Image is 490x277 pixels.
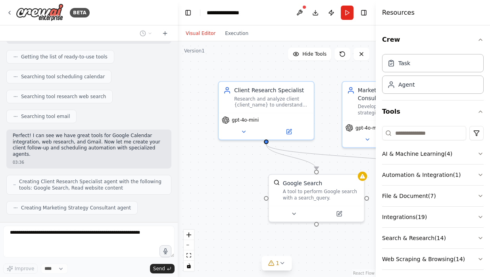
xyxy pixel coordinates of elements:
button: Improve [3,263,38,274]
span: Creating Marketing Strategy Consultant agent [21,205,131,211]
span: Searching tool research web search [21,93,106,100]
div: 03:36 [13,159,165,165]
div: Task [398,59,410,67]
button: Switch to previous chat [136,29,156,38]
span: Creating Client Research Specialist agent with the following tools: Google Search, Read website c... [19,178,165,191]
span: Getting the list of ready-to-use tools [21,54,108,60]
div: Version 1 [184,48,205,54]
span: gpt-4o-mini [232,117,259,124]
button: Search & Research(14) [382,228,484,248]
button: zoom out [184,240,194,250]
div: Marketing Strategy ConsultantDevelop targeted marketing strategies and call objectives for client... [342,81,438,148]
a: React Flow attribution [353,271,375,275]
button: Open in side panel [267,127,311,136]
button: Hide left sidebar [183,7,194,18]
span: Improve [15,265,34,272]
button: Send [150,264,175,273]
div: Client Research Specialist [234,87,309,94]
button: Hide right sidebar [358,7,369,18]
span: Hide Tools [302,51,327,57]
span: gpt-4o-mini [355,125,382,131]
button: zoom in [184,230,194,240]
span: Searching tool scheduling calendar [21,74,105,80]
img: Logo [16,4,63,21]
button: Tools [382,101,484,123]
nav: breadcrumb [207,9,248,17]
g: Edge from 95495cd0-cddc-402d-8bb7-5cbd03f29500 to 33a16ed8-40b1-4b03-bbff-bfb8bdc4fb83 [262,144,320,170]
span: Searching tool email [21,113,70,120]
div: Marketing Strategy Consultant [358,87,433,102]
button: Start a new chat [159,29,171,38]
button: Integrations(19) [382,207,484,227]
div: Research and analyze client {client_name} to understand their business needs, industry challenges... [234,96,309,108]
button: Click to speak your automation idea [159,245,171,257]
div: React Flow controls [184,230,194,271]
span: 1 [276,259,279,267]
div: Agent [398,81,415,89]
div: Tools [382,123,484,276]
div: SerplyWebSearchToolGoogle SearchA tool to perform Google search with a search_query. [268,174,365,223]
button: AI & Machine Learning(4) [382,143,484,164]
button: Visual Editor [181,29,220,38]
button: Execution [220,29,253,38]
button: fit view [184,250,194,261]
div: Develop targeted marketing strategies and call objectives for client {client_name} based on their... [358,103,433,116]
button: Automation & Integration(1) [382,165,484,185]
g: Edge from 95495cd0-cddc-402d-8bb7-5cbd03f29500 to a7203cf4-8556-47eb-b386-a9e4c8164ce9 [262,144,444,170]
button: Web Scraping & Browsing(14) [382,249,484,269]
div: Crew [382,51,484,100]
h4: Resources [382,8,415,17]
button: Open in side panel [317,209,361,218]
div: Client Research SpecialistResearch and analyze client {client_name} to understand their business ... [218,81,315,140]
div: BETA [70,8,90,17]
button: File & Document(7) [382,186,484,206]
button: toggle interactivity [184,261,194,271]
p: Perfect! I can see we have great tools for Google Calendar integration, web research, and Gmail. ... [13,133,165,157]
button: Hide Tools [288,48,331,60]
button: Crew [382,29,484,51]
div: Google Search [283,179,322,187]
button: 1 [261,256,292,271]
span: Send [153,265,165,272]
div: A tool to perform Google search with a search_query. [283,189,359,201]
img: SerplyWebSearchTool [273,179,280,186]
